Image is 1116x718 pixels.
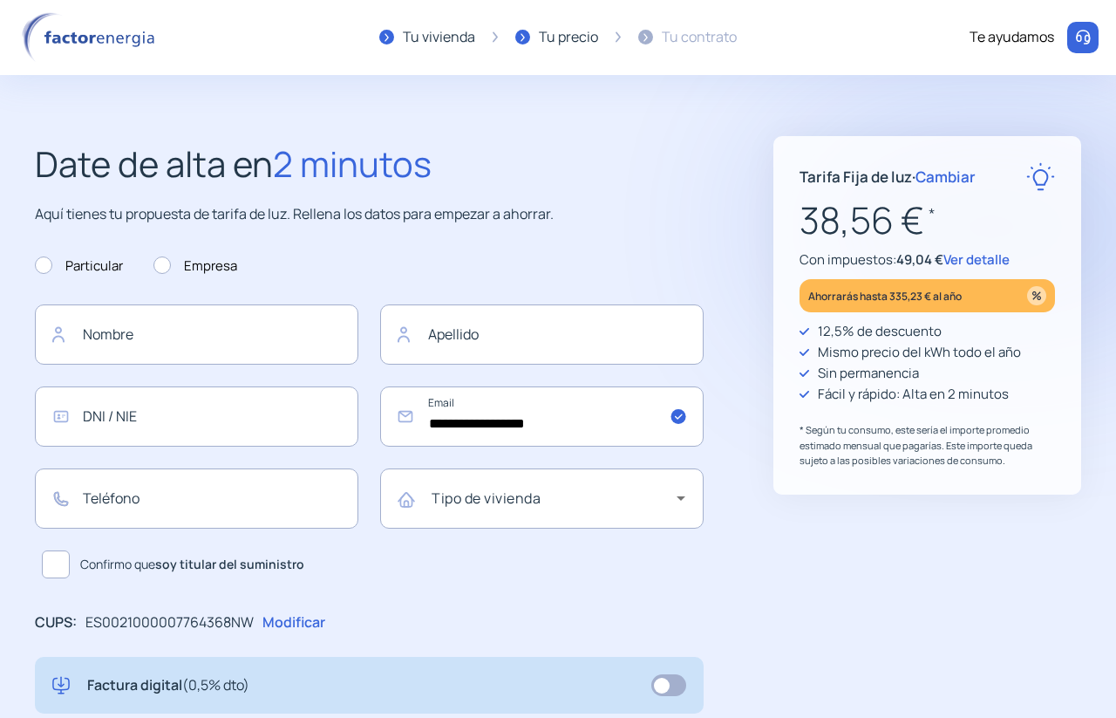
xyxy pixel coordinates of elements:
div: Tu vivienda [403,26,475,49]
img: digital-invoice.svg [52,674,70,697]
p: Modificar [262,612,325,634]
span: (0,5% dto) [182,675,249,694]
span: Confirmo que [80,555,304,574]
h2: Date de alta en [35,136,704,192]
p: Mismo precio del kWh todo el año [818,342,1021,363]
img: llamar [1074,29,1092,46]
p: Factura digital [87,674,249,697]
img: rate-E.svg [1026,162,1055,191]
img: logo factor [17,12,166,63]
p: Ahorrarás hasta 335,23 € al año [808,286,962,306]
div: Tu precio [539,26,598,49]
p: Aquí tienes tu propuesta de tarifa de luz. Rellena los datos para empezar a ahorrar. [35,203,704,226]
span: Cambiar [915,167,976,187]
label: Empresa [153,256,237,277]
b: soy titular del suministro [155,556,304,572]
mat-label: Tipo de vivienda [432,489,541,508]
p: Con impuestos: [800,250,1055,270]
label: Particular [35,256,123,277]
p: Fácil y rápido: Alta en 2 minutos [818,384,1009,405]
p: Tarifa Fija de luz · [800,165,976,188]
p: 12,5% de descuento [818,321,942,342]
span: 2 minutos [273,140,432,188]
span: 49,04 € [896,250,943,269]
span: Ver detalle [943,250,1010,269]
div: Te ayudamos [970,26,1054,49]
p: * Según tu consumo, este sería el importe promedio estimado mensual que pagarías. Este importe qu... [800,422,1055,468]
p: 38,56 € [800,191,1055,250]
div: Tu contrato [662,26,737,49]
img: percentage_icon.svg [1027,286,1046,305]
p: ES0021000007764368NW [85,612,254,634]
p: CUPS: [35,612,77,634]
p: Sin permanencia [818,363,919,384]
